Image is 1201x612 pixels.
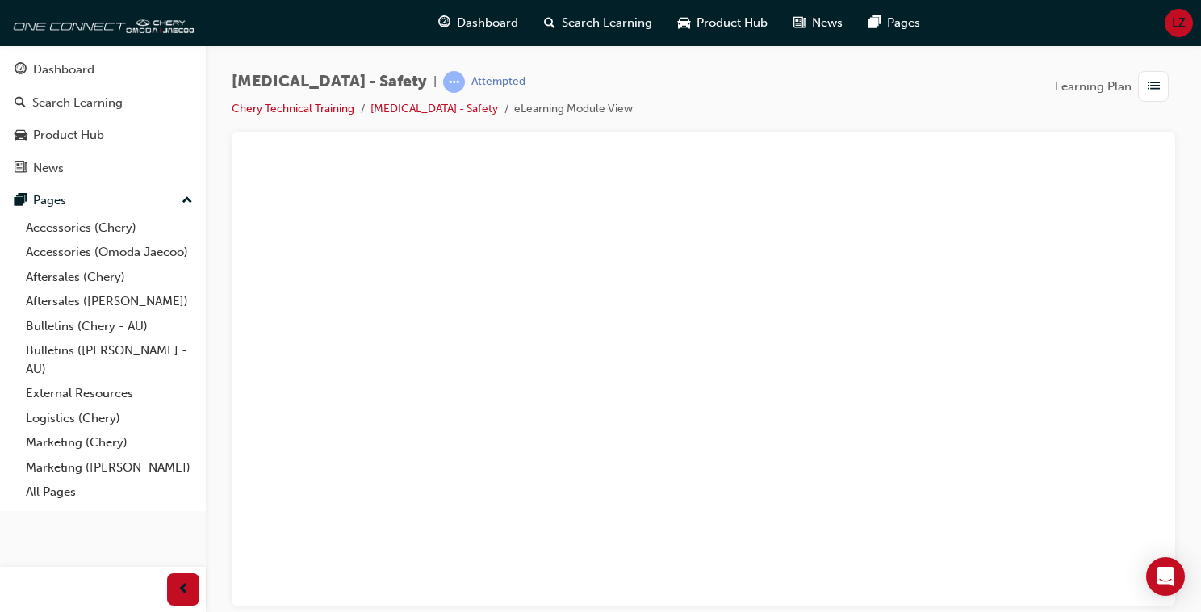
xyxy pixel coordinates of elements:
span: Search Learning [562,14,652,32]
a: [MEDICAL_DATA] - Safety [370,102,498,115]
a: car-iconProduct Hub [665,6,780,40]
span: guage-icon [438,13,450,33]
button: Pages [6,186,199,216]
span: search-icon [15,96,26,111]
div: Product Hub [33,126,104,145]
a: Aftersales (Chery) [19,265,199,290]
a: Search Learning [6,88,199,118]
span: guage-icon [15,63,27,78]
span: Learning Plan [1055,78,1132,96]
button: LZ [1165,9,1193,37]
a: Accessories (Omoda Jaecoo) [19,240,199,265]
span: up-icon [182,191,193,212]
span: pages-icon [15,194,27,208]
a: Chery Technical Training [232,102,354,115]
span: LZ [1172,14,1186,32]
a: search-iconSearch Learning [531,6,665,40]
span: car-icon [15,128,27,143]
div: Open Intercom Messenger [1146,557,1185,596]
a: External Resources [19,381,199,406]
a: Bulletins (Chery - AU) [19,314,199,339]
span: news-icon [793,13,806,33]
span: | [433,73,437,91]
a: All Pages [19,480,199,505]
li: eLearning Module View [514,100,633,119]
div: Pages [33,191,66,210]
span: learningRecordVerb_ATTEMPT-icon [443,71,465,93]
span: pages-icon [868,13,881,33]
a: news-iconNews [780,6,856,40]
a: Bulletins ([PERSON_NAME] - AU) [19,338,199,381]
a: Logistics (Chery) [19,406,199,431]
a: Aftersales ([PERSON_NAME]) [19,289,199,314]
span: search-icon [544,13,555,33]
a: News [6,153,199,183]
a: Marketing ([PERSON_NAME]) [19,455,199,480]
span: [MEDICAL_DATA] - Safety [232,73,427,91]
span: News [812,14,843,32]
span: prev-icon [178,580,190,600]
div: News [33,159,64,178]
a: Dashboard [6,55,199,85]
a: pages-iconPages [856,6,933,40]
div: Attempted [471,74,525,90]
a: guage-iconDashboard [425,6,531,40]
div: Search Learning [32,94,123,112]
span: Dashboard [457,14,518,32]
span: Pages [887,14,920,32]
a: Product Hub [6,120,199,150]
button: Learning Plan [1055,71,1175,102]
button: DashboardSearch LearningProduct HubNews [6,52,199,186]
a: Accessories (Chery) [19,216,199,241]
span: car-icon [678,13,690,33]
a: Marketing (Chery) [19,430,199,455]
img: oneconnect [8,6,194,39]
span: list-icon [1148,77,1160,97]
span: Product Hub [697,14,768,32]
span: news-icon [15,161,27,176]
div: Dashboard [33,61,94,79]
